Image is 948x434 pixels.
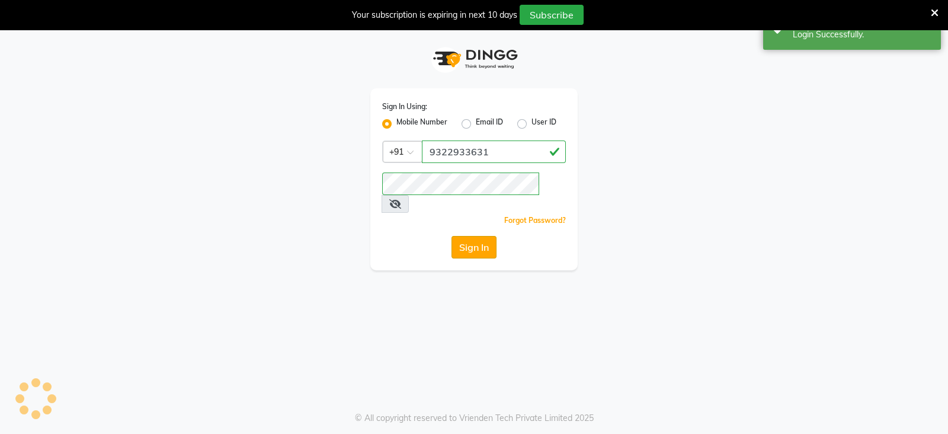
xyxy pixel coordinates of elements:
[352,9,517,21] div: Your subscription is expiring in next 10 days
[427,42,521,76] img: logo1.svg
[504,216,566,225] a: Forgot Password?
[396,117,447,131] label: Mobile Number
[451,236,497,259] button: Sign In
[382,101,427,112] label: Sign In Using:
[793,28,932,41] div: Login Successfully.
[531,117,556,131] label: User ID
[520,5,584,25] button: Subscribe
[382,173,539,195] input: Username
[476,117,503,131] label: Email ID
[422,141,566,163] input: Username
